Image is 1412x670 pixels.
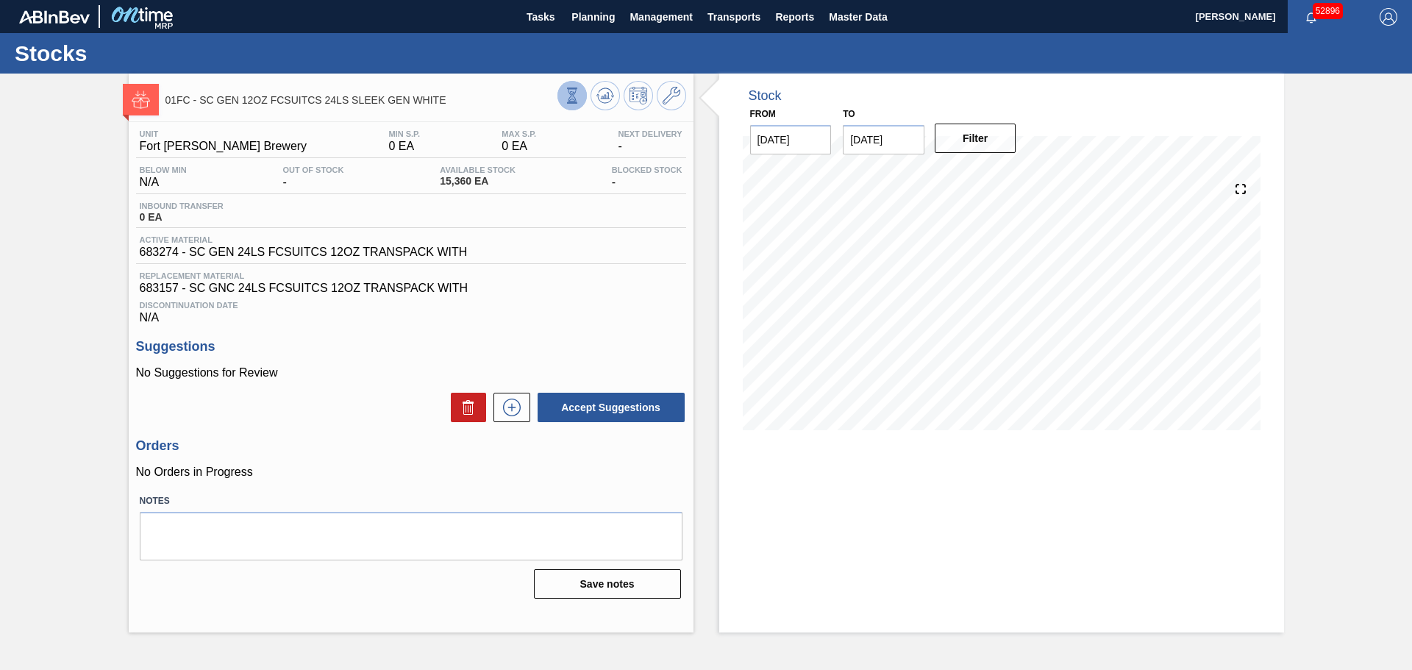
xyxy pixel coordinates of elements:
[829,8,887,26] span: Master Data
[1288,7,1335,27] button: Notifications
[140,165,187,174] span: Below Min
[502,129,536,138] span: MAX S.P.
[132,90,150,109] img: Ícone
[935,124,1016,153] button: Filter
[775,8,814,26] span: Reports
[140,271,682,280] span: Replacement Material
[165,95,557,106] span: 01FC - SC GEN 12OZ FCSUITCS 24LS SLEEK GEN WHITE
[571,8,615,26] span: Planning
[440,176,516,187] span: 15,360 EA
[502,140,536,153] span: 0 EA
[1380,8,1397,26] img: Logout
[140,202,224,210] span: Inbound Transfer
[843,125,924,154] input: mm/dd/yyyy
[524,8,557,26] span: Tasks
[136,438,686,454] h3: Orders
[388,140,420,153] span: 0 EA
[707,8,760,26] span: Transports
[140,140,307,153] span: Fort [PERSON_NAME] Brewery
[630,8,693,26] span: Management
[750,109,776,119] label: From
[136,165,190,189] div: N/A
[440,165,516,174] span: Available Stock
[140,212,224,223] span: 0 EA
[1313,3,1343,19] span: 52896
[486,393,530,422] div: New suggestion
[843,109,855,119] label: to
[136,295,686,324] div: N/A
[624,81,653,110] button: Schedule Inventory
[140,246,468,259] span: 683274 - SC GEN 24LS FCSUITCS 12OZ TRANSPACK WITH
[750,125,832,154] input: mm/dd/yyyy
[591,81,620,110] button: Update Chart
[136,466,686,479] p: No Orders in Progress
[749,88,782,104] div: Stock
[657,81,686,110] button: Go to Master Data / General
[136,366,686,379] p: No Suggestions for Review
[612,165,682,174] span: Blocked Stock
[388,129,420,138] span: MIN S.P.
[136,339,686,354] h3: Suggestions
[557,81,587,110] button: Stocks Overview
[283,165,344,174] span: Out Of Stock
[608,165,686,189] div: -
[530,391,686,424] div: Accept Suggestions
[279,165,348,189] div: -
[140,282,682,295] span: 683157 - SC GNC 24LS FCSUITCS 12OZ TRANSPACK WITH
[614,129,685,153] div: -
[618,129,682,138] span: Next Delivery
[140,491,682,512] label: Notes
[140,235,468,244] span: Active Material
[19,10,90,24] img: TNhmsLtSVTkK8tSr43FrP2fwEKptu5GPRR3wAAAABJRU5ErkJggg==
[140,129,307,138] span: Unit
[538,393,685,422] button: Accept Suggestions
[15,45,276,62] h1: Stocks
[534,569,681,599] button: Save notes
[443,393,486,422] div: Delete Suggestions
[140,301,682,310] span: Discontinuation Date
